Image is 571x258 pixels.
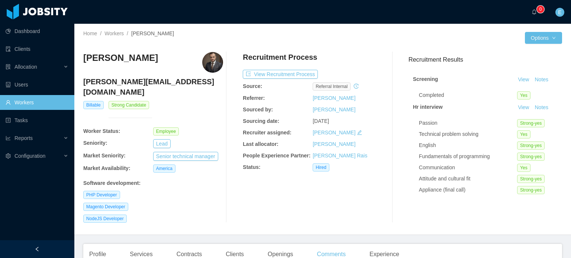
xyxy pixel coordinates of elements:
span: Hired [313,163,329,172]
button: Notes [532,75,551,84]
span: Billable [83,101,104,109]
div: Fundamentals of programming [419,153,517,160]
span: Reports [14,135,33,141]
span: America [153,164,175,173]
button: icon: exportView Recruitment Process [243,70,318,79]
i: icon: history [354,84,359,89]
span: / [127,30,128,36]
a: View [515,104,532,110]
b: Seniority: [83,140,107,146]
div: Completed [419,91,517,99]
b: Last allocator: [243,141,278,147]
a: icon: robotUsers [6,77,68,92]
i: icon: solution [6,64,11,69]
span: Referral internal [313,82,351,91]
b: Sourced by: [243,107,273,112]
button: Lead [153,139,171,148]
i: icon: edit [357,130,362,135]
a: View [515,76,532,82]
a: [PERSON_NAME] [313,130,355,135]
h3: Recruitment Results [409,55,562,64]
b: Source: [243,83,262,89]
a: [PERSON_NAME] [313,141,355,147]
a: [PERSON_NAME] [313,95,355,101]
div: Technical problem solving [419,130,517,138]
a: icon: auditClients [6,42,68,56]
img: fc1c40c6-ee58-4226-bd0e-a38e9e4bb150_6654ac9f9a7df-400w.png [202,52,223,73]
b: Recruiter assigned: [243,130,291,135]
a: Workers [104,30,124,36]
h3: [PERSON_NAME] [83,52,158,64]
a: icon: profileTasks [6,113,68,128]
b: Worker Status: [83,128,120,134]
span: Strong-yes [517,153,545,161]
span: [PERSON_NAME] [131,30,174,36]
a: icon: exportView Recruitment Process [243,71,318,77]
span: E [558,8,561,17]
sup: 0 [537,6,544,13]
h4: [PERSON_NAME][EMAIL_ADDRESS][DOMAIN_NAME] [83,76,223,97]
i: icon: line-chart [6,135,11,141]
strong: Hr interview [413,104,443,110]
b: Market Availability: [83,165,130,171]
b: Software development : [83,180,141,186]
span: Strong-yes [517,175,545,183]
span: Strong-yes [517,141,545,150]
button: Senior technical manager [153,152,218,161]
b: People Experience Partner: [243,153,310,159]
button: Notes [532,103,551,112]
a: icon: userWorkers [6,95,68,110]
i: icon: bell [532,9,537,14]
span: Yes [517,164,530,172]
a: icon: pie-chartDashboard [6,24,68,39]
button: Optionsicon: down [525,32,562,44]
a: [PERSON_NAME] Rais [313,153,367,159]
div: Passion [419,119,517,127]
span: Yes [517,130,530,138]
span: PHP Developer [83,191,120,199]
div: English [419,141,517,149]
b: Referrer: [243,95,265,101]
span: Employee [153,127,179,135]
span: Configuration [14,153,45,159]
a: Home [83,30,97,36]
span: / [100,30,101,36]
div: Communication [419,164,517,172]
span: NodeJS Developer [83,215,127,223]
div: Attitude and cultural fit [419,175,517,183]
i: icon: setting [6,153,11,159]
span: [DATE] [313,118,329,124]
h4: Recruitment Process [243,52,317,62]
b: Status: [243,164,260,170]
strong: Screening [413,76,438,82]
span: Strong-yes [517,186,545,194]
span: Yes [517,91,530,99]
a: [PERSON_NAME] [313,107,355,112]
span: Allocation [14,64,37,70]
div: Appliance (final call) [419,186,517,194]
b: Sourcing date: [243,118,279,124]
span: Magento Developer [83,203,128,211]
span: Strong Candidate [109,101,149,109]
span: Strong-yes [517,119,545,127]
b: Market Seniority: [83,153,126,159]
